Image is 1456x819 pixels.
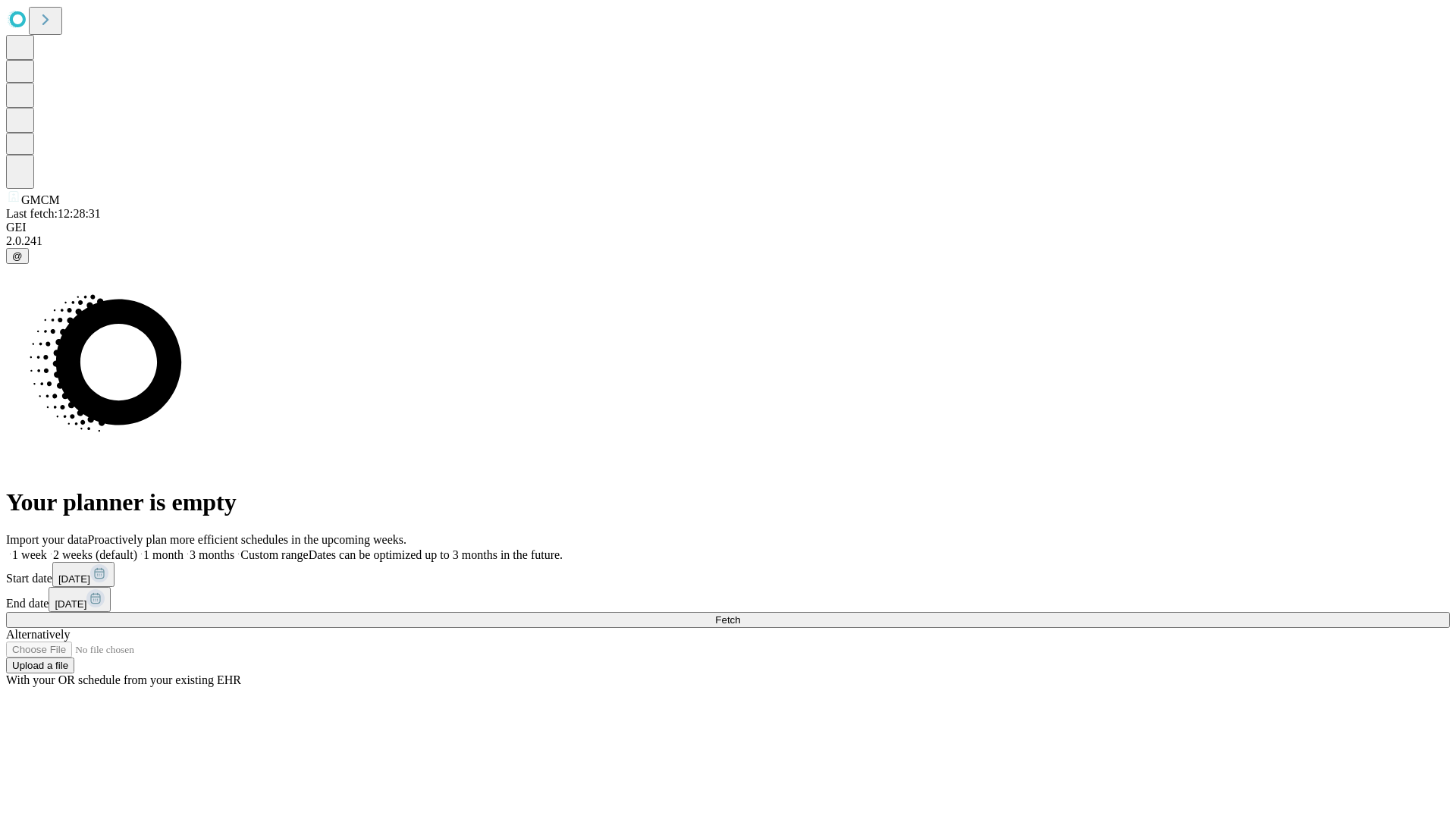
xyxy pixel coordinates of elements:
[88,533,406,546] span: Proactively plan more efficient schedules in the upcoming weeks.
[53,548,137,561] span: 2 weeks (default)
[309,548,563,561] span: Dates can be optimized up to 3 months in the future.
[240,548,308,561] span: Custom range
[6,587,1450,612] div: End date
[6,657,74,673] button: Upload a file
[55,598,86,610] span: [DATE]
[6,562,1450,587] div: Start date
[12,250,23,262] span: @
[6,207,101,220] span: Last fetch: 12:28:31
[49,587,111,612] button: [DATE]
[6,488,1450,516] h1: Your planner is empty
[190,548,234,561] span: 3 months
[6,628,70,641] span: Alternatively
[6,234,1450,248] div: 2.0.241
[21,193,60,206] span: GMCM
[58,573,90,585] span: [DATE]
[143,548,184,561] span: 1 month
[715,614,740,626] span: Fetch
[6,673,241,686] span: With your OR schedule from your existing EHR
[6,248,29,264] button: @
[6,221,1450,234] div: GEI
[12,548,47,561] span: 1 week
[52,562,115,587] button: [DATE]
[6,612,1450,628] button: Fetch
[6,533,88,546] span: Import your data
